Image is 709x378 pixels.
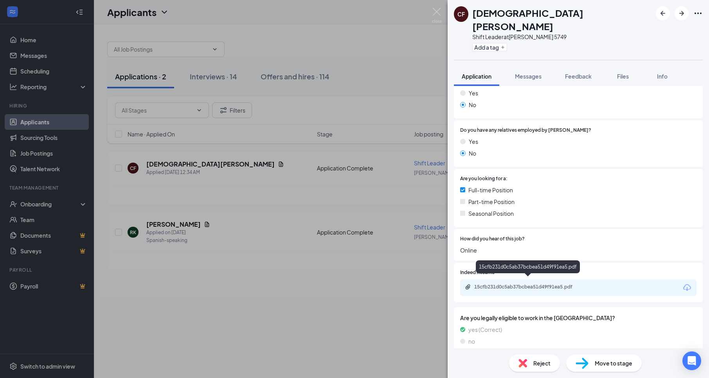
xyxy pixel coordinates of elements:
[682,351,701,370] div: Open Intercom Messenger
[460,235,525,243] span: How did you hear of this job?
[474,284,584,290] div: 15cfb231d0c5ab37bcbea51d49f91ea5.pdf
[682,283,692,292] svg: Download
[472,33,652,41] div: Shift Leader at [PERSON_NAME] 5749
[469,100,476,109] span: No
[462,73,491,80] span: Application
[472,6,652,33] h1: [DEMOGRAPHIC_DATA][PERSON_NAME]
[476,260,580,273] div: 15cfb231d0c5ab37bcbea51d49f91ea5.pdf
[469,89,478,97] span: Yes
[658,9,668,18] svg: ArrowLeftNew
[533,359,551,367] span: Reject
[460,269,495,276] span: Indeed Resume
[472,43,507,51] button: PlusAdd a tag
[460,246,696,254] span: Online
[460,175,507,183] span: Are you looking for a:
[656,6,670,20] button: ArrowLeftNew
[457,10,465,18] div: CF
[469,137,478,146] span: Yes
[465,284,471,290] svg: Paperclip
[693,9,703,18] svg: Ellipses
[465,284,592,291] a: Paperclip15cfb231d0c5ab37bcbea51d49f91ea5.pdf
[565,73,592,80] span: Feedback
[515,73,542,80] span: Messages
[460,127,591,134] span: Do you have any relatives employed by [PERSON_NAME]?
[460,314,696,322] span: Are you legally eligible to work in the [GEOGRAPHIC_DATA]?
[468,186,513,194] span: Full-time Position
[595,359,632,367] span: Move to stage
[468,209,514,218] span: Seasonal Position
[677,9,686,18] svg: ArrowRight
[617,73,629,80] span: Files
[657,73,668,80] span: Info
[500,45,505,50] svg: Plus
[469,149,476,158] span: No
[468,325,502,334] span: yes (Correct)
[468,197,515,206] span: Part-time Position
[468,337,475,346] span: no
[675,6,689,20] button: ArrowRight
